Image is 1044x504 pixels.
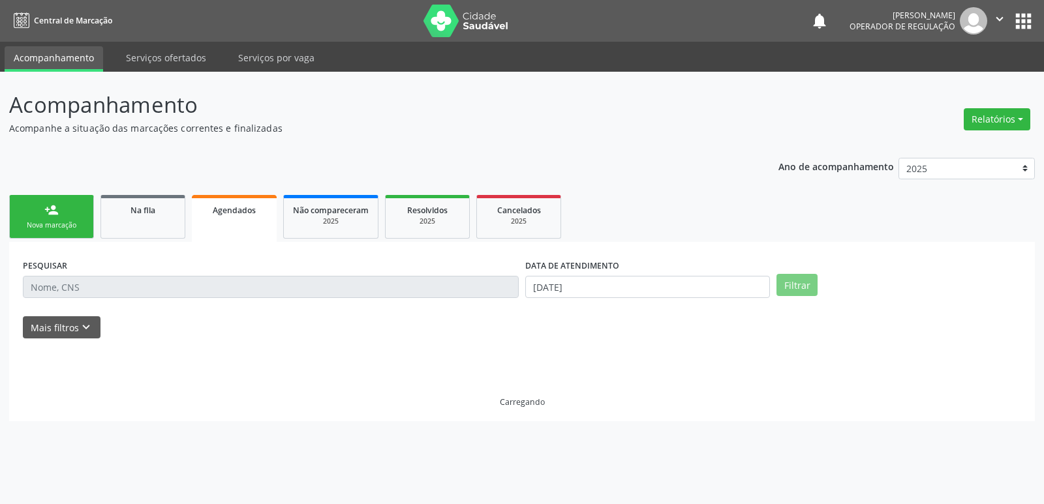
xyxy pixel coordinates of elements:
[9,10,112,31] a: Central de Marcação
[850,21,955,32] span: Operador de regulação
[19,220,84,230] div: Nova marcação
[293,205,369,216] span: Não compareceram
[229,46,324,69] a: Serviços por vaga
[810,12,829,30] button: notifications
[293,216,369,226] div: 2025
[23,276,519,298] input: Nome, CNS
[850,10,955,21] div: [PERSON_NAME]
[395,216,460,226] div: 2025
[960,7,987,35] img: img
[987,7,1012,35] button: 
[497,205,541,216] span: Cancelados
[79,320,93,334] i: keyboard_arrow_down
[407,205,448,216] span: Resolvidos
[486,216,551,226] div: 2025
[776,274,818,296] button: Filtrar
[5,46,103,72] a: Acompanhamento
[23,316,100,339] button: Mais filtroskeyboard_arrow_down
[525,256,619,276] label: DATA DE ATENDIMENTO
[34,15,112,26] span: Central de Marcação
[1012,10,1035,33] button: apps
[213,205,256,216] span: Agendados
[500,396,545,408] div: Carregando
[964,108,1030,130] button: Relatórios
[992,12,1007,26] i: 
[9,89,727,121] p: Acompanhamento
[23,256,67,276] label: PESQUISAR
[130,205,155,216] span: Na fila
[44,203,59,217] div: person_add
[525,276,770,298] input: Selecione um intervalo
[778,158,894,174] p: Ano de acompanhamento
[117,46,215,69] a: Serviços ofertados
[9,121,727,135] p: Acompanhe a situação das marcações correntes e finalizadas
